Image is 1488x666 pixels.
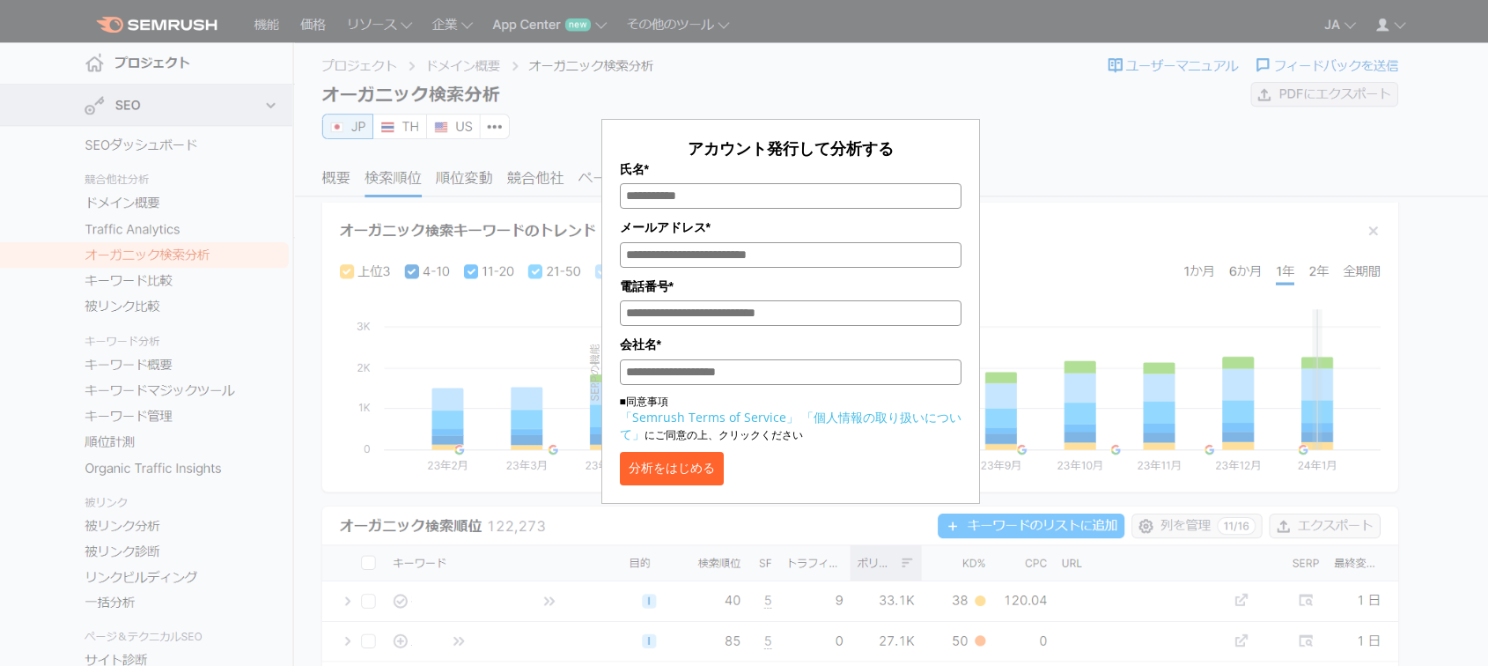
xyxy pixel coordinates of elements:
label: 電話番号* [620,277,961,296]
button: 分析をはじめる [620,452,724,485]
span: アカウント発行して分析する [688,137,894,159]
label: メールアドレス* [620,218,961,237]
a: 「個人情報の取り扱いについて」 [620,409,961,442]
p: ■同意事項 にご同意の上、クリックください [620,394,961,443]
a: 「Semrush Terms of Service」 [620,409,799,425]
